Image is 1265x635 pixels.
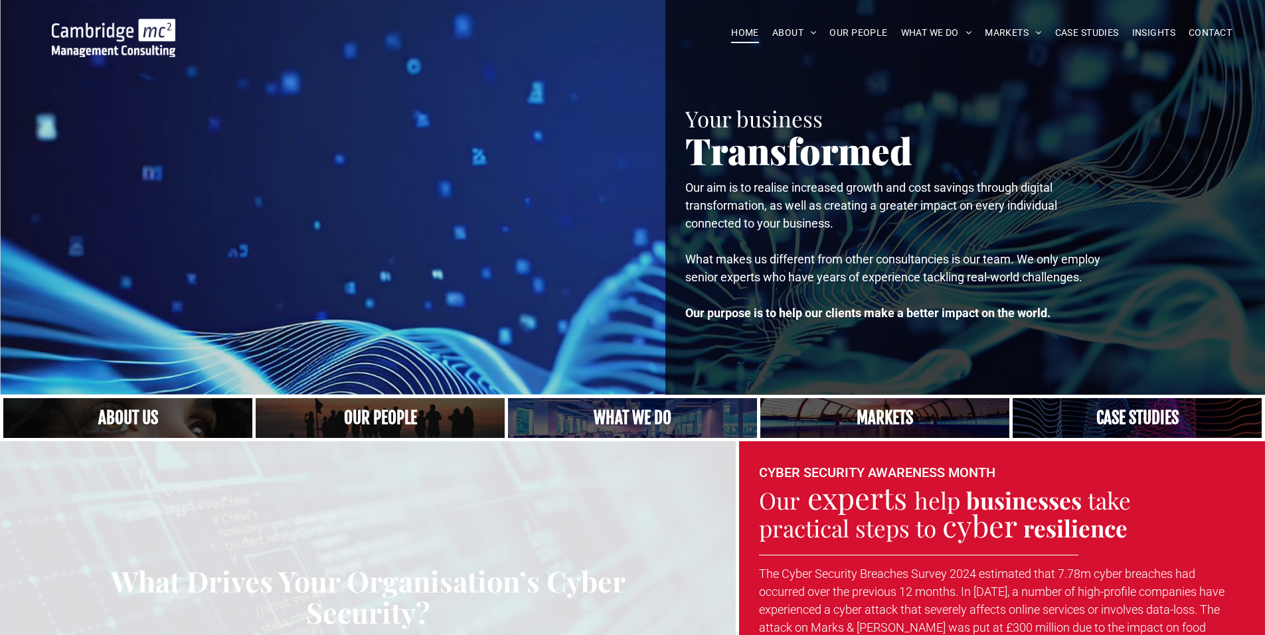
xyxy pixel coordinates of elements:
span: Transformed [685,125,912,175]
strong: resilience [1023,512,1128,543]
strong: Our purpose is to help our clients make a better impact on the world. [685,306,1051,320]
span: Our aim is to realise increased growth and cost savings through digital transformation, as well a... [685,180,1057,230]
span: experts [807,477,907,517]
span: cyber [942,505,1017,545]
a: INSIGHTS [1126,23,1182,43]
font: CYBER SECURITY AWARENESS MONTH [759,464,995,480]
a: CONTACT [1182,23,1238,43]
a: Our Markets | Cambridge Management Consulting [760,398,1009,438]
span: Your business [685,104,823,133]
a: ABOUT [766,23,823,43]
span: Our [759,484,800,516]
span: help [914,484,960,516]
a: HOME [724,23,766,43]
span: What makes us different from other consultancies is our team. We only employ senior experts who h... [685,252,1100,284]
a: Close up of woman's face, centered on her eyes [3,398,252,438]
a: A crowd in silhouette at sunset, on a rise or lookout point [256,398,505,438]
a: WHAT WE DO [894,23,979,43]
strong: businesses [966,484,1082,516]
img: Go to Homepage [52,19,175,57]
a: CASE STUDIES | See an Overview of All Our Case Studies | Cambridge Management Consulting [1013,398,1262,438]
a: A yoga teacher lifting his whole body off the ground in the peacock pose [508,398,757,438]
a: What Drives Your Organisation’s Cyber Security? [10,565,726,628]
span: take practical steps to [759,484,1131,544]
a: OUR PEOPLE [823,23,894,43]
a: Your Business Transformed | Cambridge Management Consulting [52,21,175,35]
a: MARKETS [978,23,1048,43]
a: CASE STUDIES [1049,23,1126,43]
